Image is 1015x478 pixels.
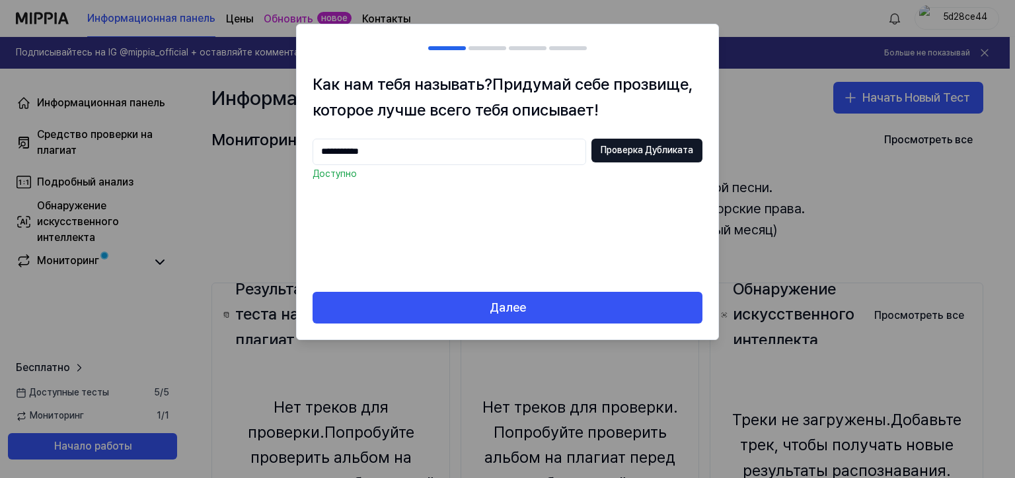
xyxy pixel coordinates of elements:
ya-tr-span: Доступно [313,168,357,179]
button: Далее [313,292,702,324]
ya-tr-span: Придумай себе прозвище, которое лучше всего тебя описывает! [313,75,693,119]
button: Проверка Дубликата [591,139,702,162]
ya-tr-span: Как нам тебя называть? [313,75,492,94]
ya-tr-span: Проверка Дубликата [601,144,693,157]
ya-tr-span: Далее [490,298,526,318]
